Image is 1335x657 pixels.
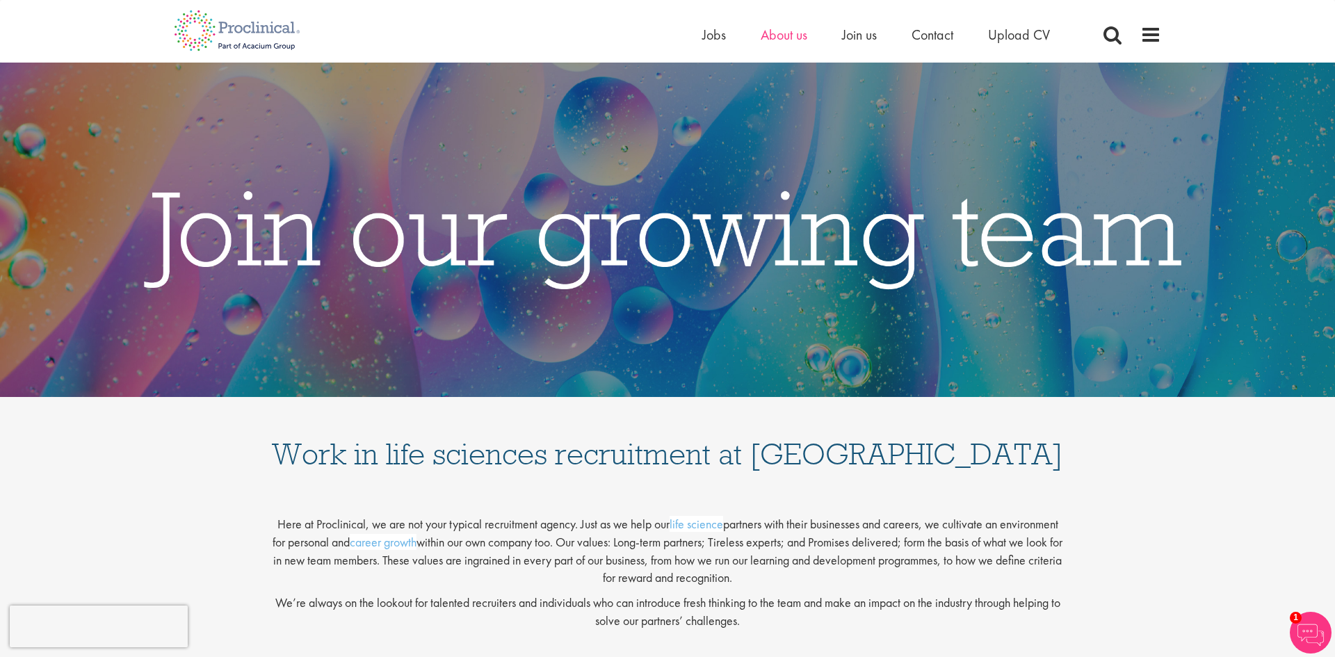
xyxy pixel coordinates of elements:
a: About us [761,26,807,44]
p: Here at Proclinical, we are not your typical recruitment agency. Just as we help our partners wit... [271,504,1064,587]
a: Jobs [702,26,726,44]
span: 1 [1290,612,1302,624]
iframe: reCAPTCHA [10,606,188,647]
a: Contact [912,26,953,44]
p: We’re always on the lookout for talented recruiters and individuals who can introduce fresh think... [271,594,1064,629]
a: life science [670,516,723,532]
a: Upload CV [988,26,1050,44]
h1: Work in life sciences recruitment at [GEOGRAPHIC_DATA] [271,411,1064,469]
a: career growth [350,534,416,550]
a: Join us [842,26,877,44]
img: Chatbot [1290,612,1332,654]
